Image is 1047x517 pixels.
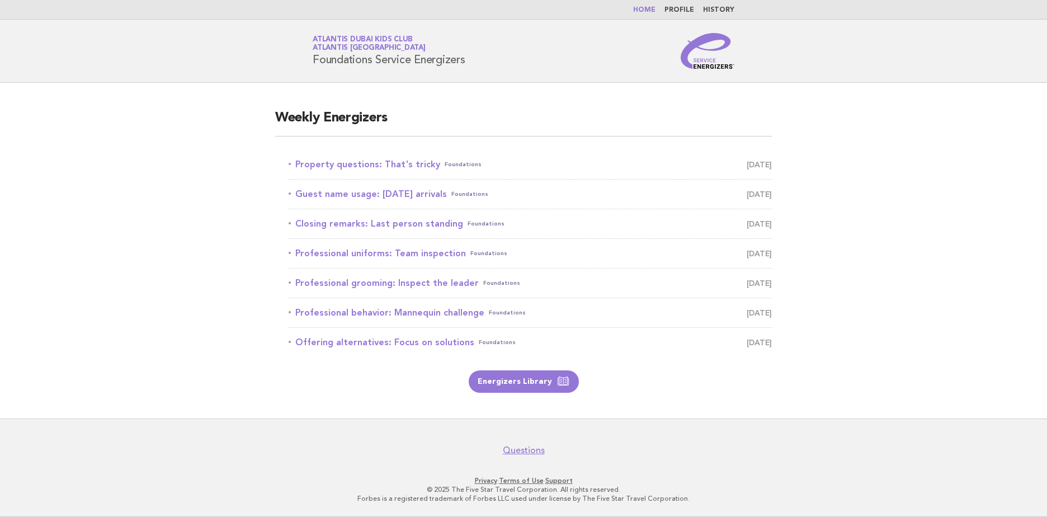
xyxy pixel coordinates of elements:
[451,186,488,202] span: Foundations
[445,157,482,172] span: Foundations
[681,33,734,69] img: Service Energizers
[747,275,772,291] span: [DATE]
[289,335,772,350] a: Offering alternatives: Focus on solutionsFoundations [DATE]
[313,36,465,65] h1: Foundations Service Energizers
[289,246,772,261] a: Professional uniforms: Team inspectionFoundations [DATE]
[545,477,573,485] a: Support
[275,109,772,137] h2: Weekly Energizers
[499,477,544,485] a: Terms of Use
[503,445,545,456] a: Questions
[747,216,772,232] span: [DATE]
[181,485,866,494] p: © 2025 The Five Star Travel Corporation. All rights reserved.
[747,186,772,202] span: [DATE]
[747,305,772,321] span: [DATE]
[289,305,772,321] a: Professional behavior: Mannequin challengeFoundations [DATE]
[313,36,426,51] a: Atlantis Dubai Kids ClubAtlantis [GEOGRAPHIC_DATA]
[475,477,497,485] a: Privacy
[289,275,772,291] a: Professional grooming: Inspect the leaderFoundations [DATE]
[313,45,426,52] span: Atlantis [GEOGRAPHIC_DATA]
[747,157,772,172] span: [DATE]
[289,186,772,202] a: Guest name usage: [DATE] arrivalsFoundations [DATE]
[489,305,526,321] span: Foundations
[747,335,772,350] span: [DATE]
[479,335,516,350] span: Foundations
[289,216,772,232] a: Closing remarks: Last person standingFoundations [DATE]
[181,476,866,485] p: · ·
[747,246,772,261] span: [DATE]
[468,216,504,232] span: Foundations
[181,494,866,503] p: Forbes is a registered trademark of Forbes LLC used under license by The Five Star Travel Corpora...
[289,157,772,172] a: Property questions: That's trickyFoundations [DATE]
[469,370,579,393] a: Energizers Library
[483,275,520,291] span: Foundations
[664,7,694,13] a: Profile
[703,7,734,13] a: History
[633,7,655,13] a: Home
[470,246,507,261] span: Foundations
